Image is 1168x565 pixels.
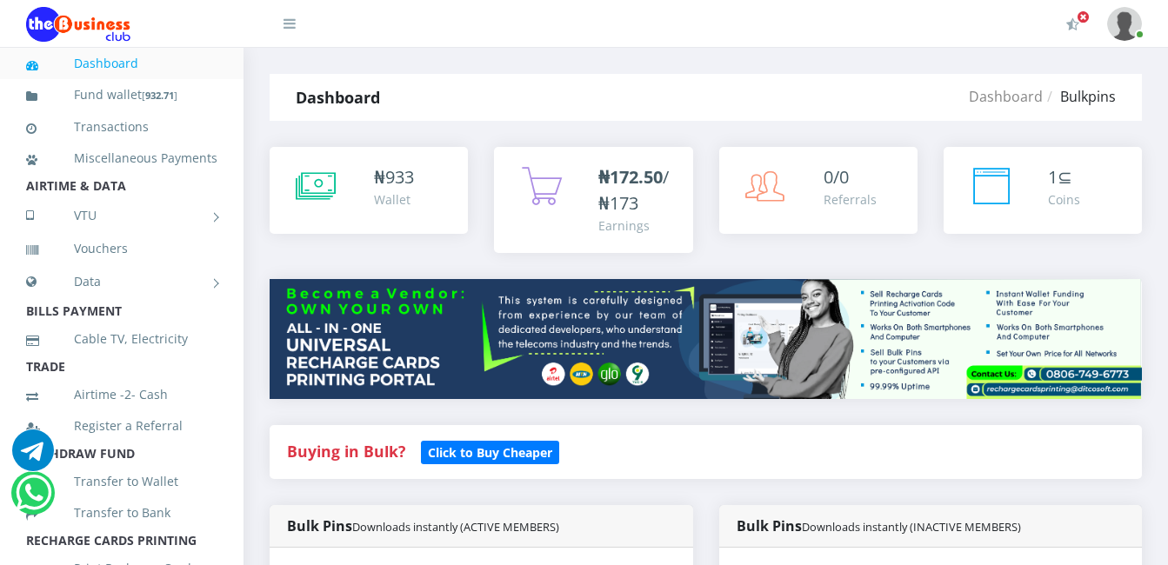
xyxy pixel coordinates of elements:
a: 0/0 Referrals [719,147,918,234]
a: ₦172.50/₦173 Earnings [494,147,692,253]
li: Bulkpins [1043,86,1116,107]
a: Fund wallet[932.71] [26,75,217,116]
strong: Bulk Pins [737,516,1021,535]
span: /₦173 [598,165,669,215]
a: VTU [26,194,217,237]
a: Dashboard [969,87,1043,106]
div: ₦ [374,164,414,190]
a: Click to Buy Cheaper [421,441,559,462]
strong: Bulk Pins [287,516,559,535]
strong: Buying in Bulk? [287,441,405,462]
a: ₦933 Wallet [270,147,468,234]
a: Cable TV, Electricity [26,319,217,359]
img: User [1107,7,1142,41]
img: multitenant_rcp.png [270,279,1142,399]
div: Referrals [824,190,877,209]
small: [ ] [142,89,177,102]
div: Earnings [598,216,675,235]
span: 933 [385,165,414,189]
i: Activate Your Membership [1066,17,1079,31]
span: 1 [1048,165,1058,189]
div: ⊆ [1048,164,1080,190]
a: Data [26,260,217,303]
small: Downloads instantly (INACTIVE MEMBERS) [802,519,1021,535]
div: Coins [1048,190,1080,209]
a: Miscellaneous Payments [26,138,217,178]
img: Logo [26,7,130,42]
strong: Dashboard [296,87,380,108]
small: Downloads instantly (ACTIVE MEMBERS) [352,519,559,535]
a: Register a Referral [26,406,217,446]
span: Activate Your Membership [1077,10,1090,23]
a: Transactions [26,107,217,147]
b: 932.71 [145,89,174,102]
a: Chat for support [16,485,51,514]
a: Transfer to Bank [26,493,217,533]
b: ₦172.50 [598,165,663,189]
a: Airtime -2- Cash [26,375,217,415]
a: Dashboard [26,43,217,83]
a: Chat for support [12,442,54,471]
a: Vouchers [26,229,217,269]
div: Wallet [374,190,414,209]
span: 0/0 [824,165,849,189]
a: Transfer to Wallet [26,462,217,502]
b: Click to Buy Cheaper [428,444,552,461]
